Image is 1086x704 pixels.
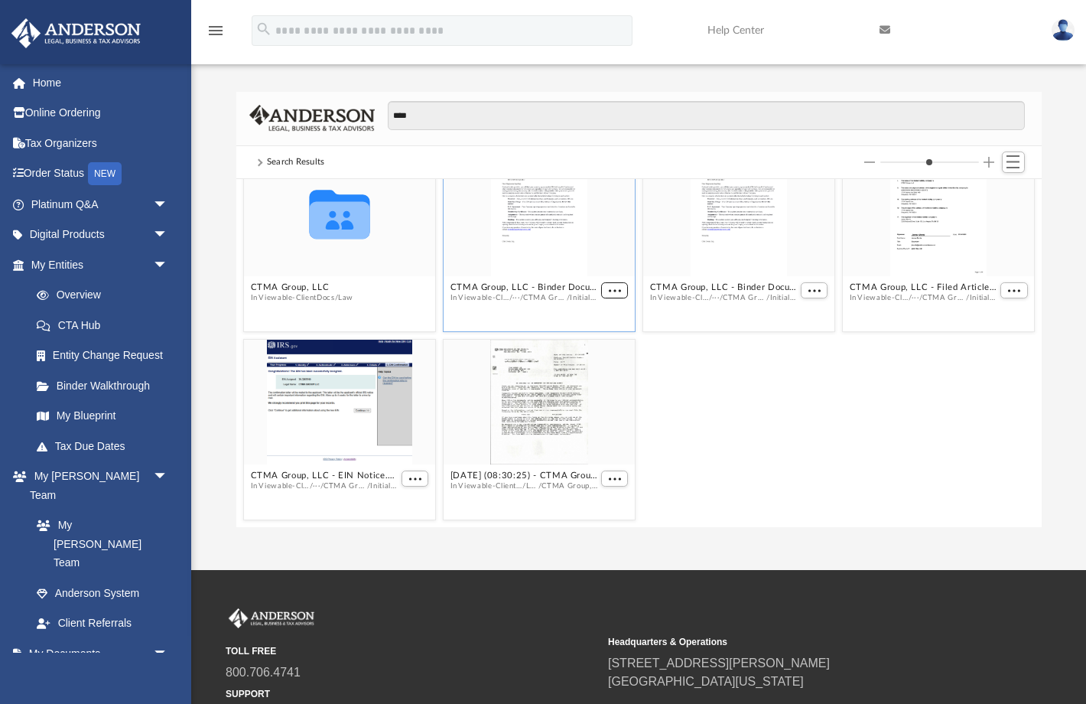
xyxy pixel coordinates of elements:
button: Initial Docs [370,481,398,491]
span: / [509,293,512,303]
div: grid [236,179,1042,526]
button: CTMA Group, LLC [723,293,766,303]
button: ··· [313,481,320,491]
button: More options [401,471,428,487]
span: In [250,481,398,491]
button: Initial Docs [570,293,597,303]
button: Viewable-ClientDocs [458,293,509,303]
span: / [766,293,769,303]
button: CTMA Group, LLC - Binder Documents - DocuSigned.pdf [450,283,597,293]
a: Platinum Q&Aarrow_drop_down [11,189,191,220]
a: Overview [21,280,191,311]
button: Viewable-ClientDocs [258,293,334,303]
span: / [567,293,570,303]
button: More options [600,283,628,299]
span: / [908,293,911,303]
a: [GEOGRAPHIC_DATA][US_STATE] [608,675,804,688]
a: My Blueprint [21,401,184,432]
a: 800.706.4741 [226,666,301,679]
input: Search files and folders [388,101,1024,130]
span: / [367,481,370,491]
input: Column size [880,157,979,168]
a: Tax Organizers [11,128,191,158]
button: Initial Docs [969,293,997,303]
a: My [PERSON_NAME] Teamarrow_drop_down [11,461,184,510]
span: In [649,293,797,303]
span: / [966,293,969,303]
span: / [519,293,522,303]
a: [STREET_ADDRESS][PERSON_NAME] [608,657,830,670]
span: In [250,293,353,303]
a: menu [206,29,225,40]
div: NEW [88,162,122,185]
button: ··· [712,293,720,303]
button: [DATE] (08:30:25) - CTMA Group, LLC - EIN Letter from IRS.pdf [450,471,597,481]
span: / [320,481,323,491]
span: arrow_drop_down [153,461,184,493]
span: / [919,293,922,303]
button: Decrease column size [864,157,875,168]
span: / [522,481,525,491]
button: Switch to List View [1002,152,1025,173]
a: Client Referrals [21,608,184,639]
a: Order StatusNEW [11,158,191,190]
i: menu [206,21,225,40]
a: My [PERSON_NAME] Team [21,510,176,579]
button: CTMA Group, LLC - Filed Articles.pdf [849,283,997,293]
button: CTMA Group, LLC - Binder Documents.pdf [649,283,797,293]
button: Viewable-ClientDocs [658,293,708,303]
button: Increase column size [984,157,994,168]
a: Home [11,67,191,98]
button: Viewable-ClientDocs [458,481,522,491]
button: Viewable-ClientDocs [258,481,309,491]
a: CTA Hub [21,310,191,341]
button: ··· [912,293,919,303]
small: Headquarters & Operations [608,635,980,649]
a: My Entitiesarrow_drop_down [11,249,191,280]
button: CTMA Group, LLC [324,481,367,491]
button: CTMA Group, LLC [523,293,567,303]
span: / [708,293,711,303]
small: TOLL FREE [226,644,597,658]
button: CTMA Group, LLC [922,293,966,303]
span: In [450,481,597,491]
a: Entity Change Request [21,341,191,371]
i: search [255,21,272,37]
img: User Pic [1052,19,1075,41]
button: ··· [512,293,520,303]
div: Search Results [267,155,325,169]
a: Tax Due Dates [21,431,191,461]
button: Law [337,293,353,303]
button: More options [600,471,628,487]
img: Anderson Advisors Platinum Portal [226,608,317,628]
span: arrow_drop_down [153,249,184,281]
span: / [538,481,541,491]
span: / [719,293,722,303]
button: More options [1000,283,1028,299]
span: In [450,293,597,303]
span: / [309,481,312,491]
a: Digital Productsarrow_drop_down [11,220,191,250]
span: arrow_drop_down [153,638,184,670]
span: / [334,293,337,303]
a: My Documentsarrow_drop_down [11,638,184,669]
small: SUPPORT [226,687,597,701]
button: Law [525,481,538,491]
span: In [849,293,997,303]
a: Anderson System [21,578,184,608]
span: arrow_drop_down [153,189,184,220]
button: Viewable-ClientDocs [857,293,908,303]
img: Anderson Advisors Platinum Portal [7,18,145,48]
a: Binder Walkthrough [21,370,191,401]
button: CTMA Group, LLC [250,283,353,293]
span: arrow_drop_down [153,220,184,251]
a: Online Ordering [11,98,191,129]
button: More options [800,283,828,299]
button: Initial Docs [769,293,797,303]
button: CTMA Group, LLC - EIN Notice.pdf [250,471,398,481]
button: CTMA Group, LLC [541,481,597,491]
